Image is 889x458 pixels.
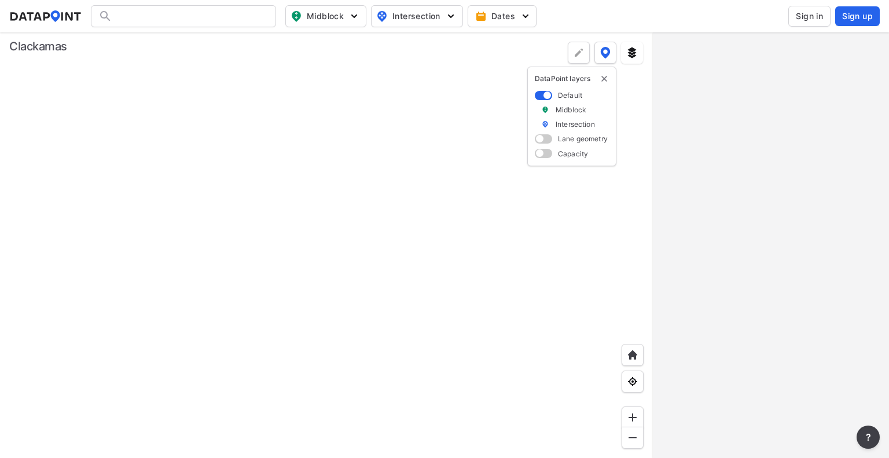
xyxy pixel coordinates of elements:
[622,371,644,393] div: View my location
[833,6,880,26] a: Sign up
[468,5,537,27] button: Dates
[291,9,359,23] span: Midblock
[558,134,608,144] label: Lane geometry
[376,9,455,23] span: Intersection
[626,47,638,58] img: layers.ee07997e.svg
[621,42,643,64] button: External layers
[627,412,638,423] img: ZvzfEJKXnyWIrJytrsY285QMwk63cM6Drc+sIAAAAASUVORK5CYII=
[535,74,609,83] p: DataPoint layers
[558,149,588,159] label: Capacity
[520,10,531,22] img: 5YPKRKmlfpI5mqlR8AD95paCi+0kK1fRFDJSaMmawlwaeJcJwk9O2fotCW5ve9gAAAAASUVORK5CYII=
[835,6,880,26] button: Sign up
[864,430,873,444] span: ?
[842,10,873,22] span: Sign up
[594,42,616,64] button: DataPoint layers
[371,5,463,27] button: Intersection
[285,5,366,27] button: Midblock
[857,426,880,449] button: more
[796,10,823,22] span: Sign in
[627,432,638,444] img: MAAAAAElFTkSuQmCC
[475,10,487,22] img: calendar-gold.39a51dde.svg
[622,344,644,366] div: Home
[558,90,582,100] label: Default
[786,6,833,27] a: Sign in
[600,47,611,58] img: data-point-layers.37681fc9.svg
[622,406,644,428] div: Zoom in
[556,119,595,129] label: Intersection
[622,427,644,449] div: Zoom out
[375,9,389,23] img: map_pin_int.54838e6b.svg
[556,105,586,115] label: Midblock
[9,38,67,54] div: Clackamas
[627,349,638,361] img: +XpAUvaXAN7GudzAAAAAElFTkSuQmCC
[9,10,82,22] img: dataPointLogo.9353c09d.svg
[348,10,360,22] img: 5YPKRKmlfpI5mqlR8AD95paCi+0kK1fRFDJSaMmawlwaeJcJwk9O2fotCW5ve9gAAAAASUVORK5CYII=
[541,105,549,115] img: marker_Midblock.5ba75e30.svg
[600,74,609,83] button: delete
[788,6,831,27] button: Sign in
[477,10,529,22] span: Dates
[568,42,590,64] div: Polygon tool
[541,119,549,129] img: marker_Intersection.6861001b.svg
[627,376,638,387] img: zeq5HYn9AnE9l6UmnFLPAAAAAElFTkSuQmCC
[600,74,609,83] img: close-external-leyer.3061a1c7.svg
[573,47,585,58] img: +Dz8AAAAASUVORK5CYII=
[289,9,303,23] img: map_pin_mid.602f9df1.svg
[445,10,457,22] img: 5YPKRKmlfpI5mqlR8AD95paCi+0kK1fRFDJSaMmawlwaeJcJwk9O2fotCW5ve9gAAAAASUVORK5CYII=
